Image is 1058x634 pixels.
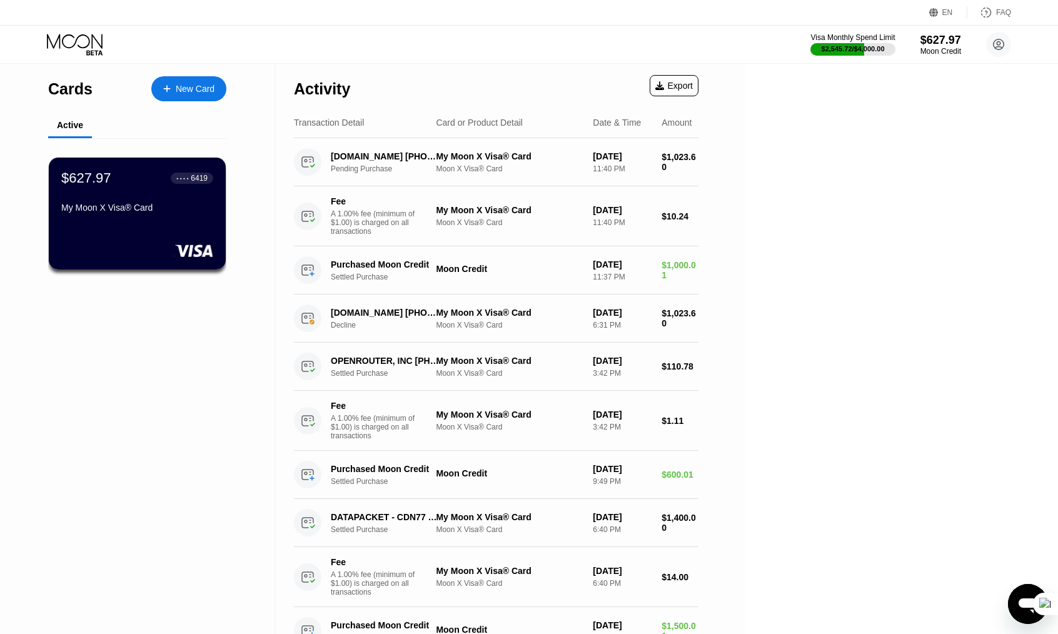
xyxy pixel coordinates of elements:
div: $1,400.00 [662,513,698,533]
div: 11:37 PM [593,273,652,281]
div: FAQ [996,8,1011,17]
div: [DATE] [593,259,652,269]
div: Purchased Moon Credit [331,620,441,630]
div: $1,023.60 [662,152,698,172]
div: [DATE] [593,308,652,318]
div: A 1.00% fee (minimum of $1.00) is charged on all transactions [331,570,425,596]
div: Pending Purchase [331,164,450,173]
div: [DOMAIN_NAME] [PHONE_NUMBER] USDeclineMy Moon X Visa® CardMoon X Visa® Card[DATE]6:31 PM$1,023.60 [294,294,698,343]
div: [DATE] [593,205,652,215]
div: EN [929,6,967,19]
div: $1,000.01 [662,260,698,280]
div: OPENROUTER, INC [PHONE_NUMBER] USSettled PurchaseMy Moon X Visa® CardMoon X Visa® Card[DATE]3:42 ... [294,343,698,391]
div: [DATE] [593,566,652,576]
div: Active [57,120,83,130]
div: FeeA 1.00% fee (minimum of $1.00) is charged on all transactionsMy Moon X Visa® CardMoon X Visa® ... [294,547,698,607]
div: Amount [662,118,692,128]
div: Moon X Visa® Card [436,579,583,588]
div: Export [650,75,698,96]
div: Export [655,81,693,91]
div: Moon Credit [436,264,583,274]
div: 11:40 PM [593,218,652,227]
div: My Moon X Visa® Card [436,356,583,366]
div: Moon Credit [436,468,583,478]
div: New Card [176,84,214,94]
div: Purchased Moon Credit [331,464,441,474]
div: Settled Purchase [331,369,450,378]
div: [DOMAIN_NAME] [PHONE_NUMBER] US [331,308,441,318]
div: Date & Time [593,118,641,128]
div: [DATE] [593,356,652,366]
div: $627.97 [61,170,111,186]
div: Card or Product Detail [436,118,523,128]
div: $14.00 [662,572,698,582]
div: Cards [48,80,93,98]
div: Settled Purchase [331,525,450,534]
div: 6:40 PM [593,525,652,534]
div: [DATE] [593,410,652,420]
div: My Moon X Visa® Card [61,203,213,213]
div: A 1.00% fee (minimum of $1.00) is charged on all transactions [331,209,425,236]
div: Settled Purchase [331,477,450,486]
div: Transaction Detail [294,118,364,128]
div: $600.01 [662,470,698,480]
div: $627.97Moon Credit [920,34,961,56]
div: Fee [331,196,418,206]
div: Settled Purchase [331,273,450,281]
div: Decline [331,321,450,330]
div: [DATE] [593,512,652,522]
div: FeeA 1.00% fee (minimum of $1.00) is charged on all transactionsMy Moon X Visa® CardMoon X Visa® ... [294,391,698,451]
div: A 1.00% fee (minimum of $1.00) is charged on all transactions [331,414,425,440]
div: 3:42 PM [593,423,652,431]
div: 6:40 PM [593,579,652,588]
div: FeeA 1.00% fee (minimum of $1.00) is charged on all transactionsMy Moon X Visa® CardMoon X Visa® ... [294,186,698,246]
div: Visa Monthly Spend Limit [810,33,895,42]
div: [DATE] [593,151,652,161]
div: Visa Monthly Spend Limit$2,545.72/$4,000.00 [810,33,895,56]
div: Moon X Visa® Card [436,369,583,378]
div: $110.78 [662,361,698,371]
div: 6419 [191,174,208,183]
div: My Moon X Visa® Card [436,205,583,215]
div: My Moon X Visa® Card [436,151,583,161]
div: $627.97● ● ● ●6419My Moon X Visa® Card [49,158,226,269]
div: $1,023.60 [662,308,698,328]
div: 11:40 PM [593,164,652,173]
div: My Moon X Visa® Card [436,410,583,420]
div: 9:49 PM [593,477,652,486]
div: [DOMAIN_NAME] [PHONE_NUMBER] US [331,151,441,161]
iframe: 開啟傳訊視窗按鈕，對話進行中 [1008,584,1048,624]
div: Fee [331,401,418,411]
div: My Moon X Visa® Card [436,308,583,318]
div: EN [942,8,953,17]
div: [DATE] [593,464,652,474]
div: My Moon X Visa® Card [436,512,583,522]
div: Moon Credit [920,47,961,56]
div: Purchased Moon CreditSettled PurchaseMoon Credit[DATE]9:49 PM$600.01 [294,451,698,499]
div: [DATE] [593,620,652,630]
div: $627.97 [920,34,961,47]
div: Fee [331,557,418,567]
div: OPENROUTER, INC [PHONE_NUMBER] US [331,356,441,366]
div: 6:31 PM [593,321,652,330]
div: Purchased Moon CreditSettled PurchaseMoon Credit[DATE]11:37 PM$1,000.01 [294,246,698,294]
div: Activity [294,80,350,98]
div: ● ● ● ● [176,176,189,180]
div: $10.24 [662,211,698,221]
div: My Moon X Visa® Card [436,566,583,576]
div: Moon X Visa® Card [436,218,583,227]
div: $1.11 [662,416,698,426]
div: New Card [151,76,226,101]
div: Moon X Visa® Card [436,164,583,173]
div: 3:42 PM [593,369,652,378]
div: DATAPACKET - CDN77 +442035142399GBSettled PurchaseMy Moon X Visa® CardMoon X Visa® Card[DATE]6:40... [294,499,698,547]
div: $2,545.72 / $4,000.00 [822,45,885,53]
div: [DOMAIN_NAME] [PHONE_NUMBER] USPending PurchaseMy Moon X Visa® CardMoon X Visa® Card[DATE]11:40 P... [294,138,698,186]
div: Moon X Visa® Card [436,423,583,431]
div: Moon X Visa® Card [436,525,583,534]
div: Purchased Moon Credit [331,259,441,269]
div: DATAPACKET - CDN77 +442035142399GB [331,512,441,522]
div: FAQ [967,6,1011,19]
div: Moon X Visa® Card [436,321,583,330]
